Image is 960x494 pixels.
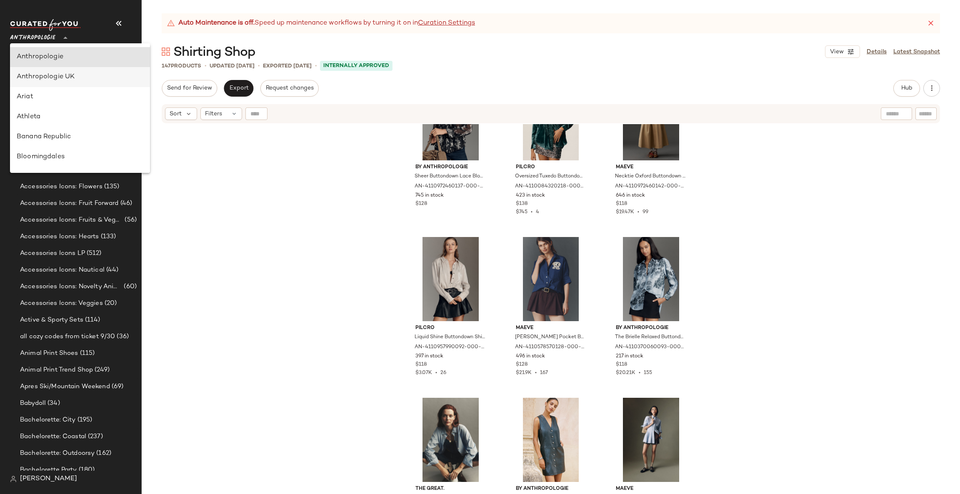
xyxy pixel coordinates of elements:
[20,399,46,408] span: Babydoll
[17,152,143,162] div: Bloomingdales
[616,210,634,215] span: $19.47K
[616,361,627,369] span: $118
[516,200,527,208] span: $138
[10,476,17,482] img: svg%3e
[205,62,206,70] span: •
[616,485,686,493] span: Maeve
[615,173,685,180] span: Necktie Oxford Buttondown Shirt by Maeve in Blue, Women's, Size: XS, Cotton at Anthropologie
[415,173,485,180] span: Sheer Buttondown Lace Blouse by Anthropologie in Black, Women's, Size: XS P, Viscose
[527,210,536,215] span: •
[20,349,78,358] span: Animal Print Shoes
[415,353,443,360] span: 397 in stock
[415,370,432,376] span: $3.07K
[20,249,85,258] span: Accessories Icons LP
[46,399,60,408] span: (34)
[509,398,593,482] img: 4130922800001_001_b
[205,110,222,118] span: Filters
[432,370,440,376] span: •
[99,232,116,242] span: (133)
[901,85,912,92] span: Hub
[17,112,143,122] div: Athleta
[85,249,102,258] span: (512)
[415,485,486,493] span: THE GREAT.
[415,334,485,341] span: Liquid Shine Buttondown Shirt by Pilcro in Ivory, Women's, Size: Small, Polyester/Rayon at Anthro...
[415,324,486,332] span: Pilcro
[17,172,143,182] div: Candidates: Revolve Clone
[93,365,110,375] span: (249)
[122,282,137,292] span: (60)
[162,63,171,69] span: 147
[516,324,586,332] span: Maeve
[516,192,545,200] span: 423 in stock
[20,465,77,475] span: Bachelorette Party
[103,299,117,308] span: (20)
[162,47,170,56] img: svg%3e
[86,432,103,442] span: (237)
[110,382,124,392] span: (69)
[867,47,887,56] a: Details
[642,210,648,215] span: 99
[119,199,132,208] span: (46)
[830,49,844,55] span: View
[20,215,123,225] span: Accessories Icons: Fruits & Veggies
[10,28,55,43] span: Anthropologie
[323,62,389,70] span: Internally Approved
[20,232,99,242] span: Accessories Icons: Hearts
[20,415,76,425] span: Bachelorette: City
[515,334,585,341] span: [PERSON_NAME] Pocket Buttondown Shirt by [PERSON_NAME] in Blue, Women's, Size: XS, Cotton at Anth...
[616,164,686,171] span: Maeve
[260,80,319,97] button: Request changes
[265,85,314,92] span: Request changes
[102,182,120,192] span: (135)
[20,382,110,392] span: Apres Ski/Mountain Weekend
[162,62,201,70] div: Products
[258,62,260,70] span: •
[167,85,212,92] span: Send for Review
[77,465,95,475] span: (180)
[170,110,182,118] span: Sort
[616,370,635,376] span: $20.21K
[105,265,119,275] span: (44)
[536,210,539,215] span: 4
[509,237,593,321] img: 4110578570128_041_b
[515,183,585,190] span: AN-4110084320218-000-037
[516,164,586,171] span: Pilcro
[515,344,585,351] span: AN-4110578570128-000-041
[20,315,83,325] span: Active & Sporty Sets
[609,237,693,321] img: 4110370060093_040_b
[415,361,427,369] span: $118
[17,52,143,62] div: Anthropologie
[615,334,685,341] span: The Brielle Relaxed Buttondown Blouse by Anthropologie in Blue, Women's, Size: L P, Polyester
[167,18,475,28] div: Speed up maintenance workflows by turning it on in
[409,398,492,482] img: 4139672970032_049_b14
[415,192,444,200] span: 745 in stock
[20,265,105,275] span: Accessories Icons: Nautical
[178,18,255,28] strong: Auto Maintenance is off.
[532,370,540,376] span: •
[17,92,143,102] div: Ariat
[415,164,486,171] span: By Anthropologie
[224,80,253,97] button: Export
[615,183,685,190] span: AN-4110972460142-000-546
[10,43,150,173] div: undefined-list
[516,361,527,369] span: $128
[516,210,527,215] span: $745
[893,47,940,56] a: Latest Snapshot
[516,485,586,493] span: By Anthropologie
[20,199,119,208] span: Accessories Icons: Fruit Forward
[516,370,532,376] span: $21.9K
[644,370,652,376] span: 155
[20,299,103,308] span: Accessories Icons: Veggies
[20,282,122,292] span: Accessories Icons: Novelty Animal
[210,62,255,70] p: updated [DATE]
[893,80,920,97] button: Hub
[173,44,256,61] span: Shirting Shop
[123,215,137,225] span: (56)
[95,449,111,458] span: (162)
[17,72,143,82] div: Anthropologie UK
[315,62,317,70] span: •
[615,344,685,351] span: AN-4110370060093-000-040
[440,370,446,376] span: 26
[516,353,545,360] span: 496 in stock
[825,45,860,58] button: View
